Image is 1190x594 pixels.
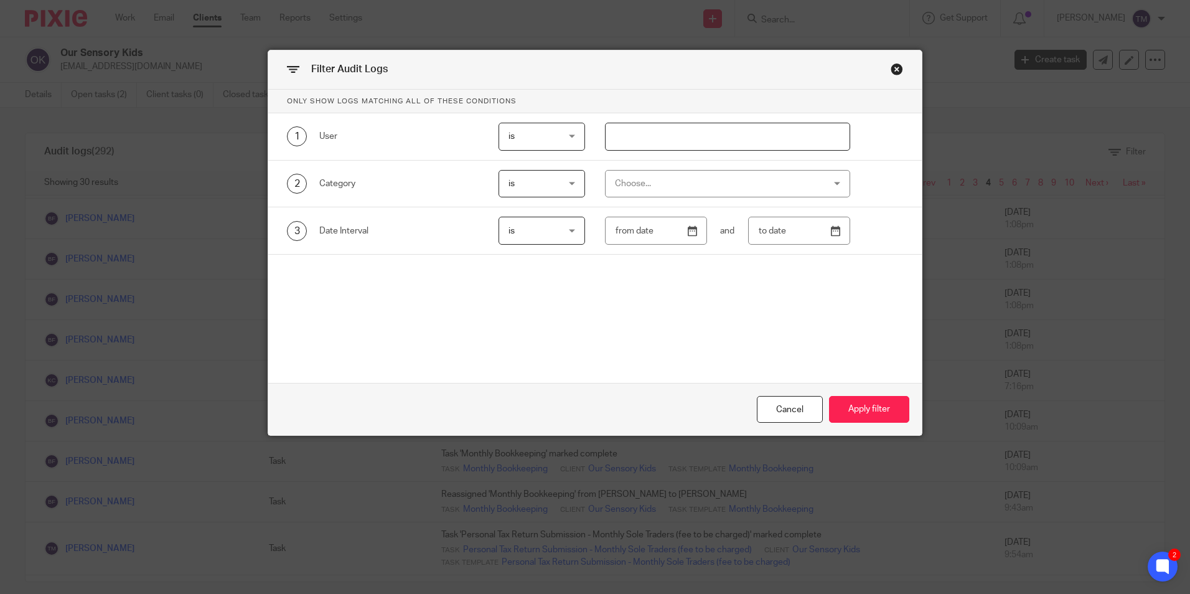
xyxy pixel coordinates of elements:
[287,126,307,146] div: 1
[319,177,479,190] div: Category
[615,171,803,197] div: Choose...
[319,225,479,237] div: Date Interval
[508,179,515,188] span: is
[720,225,734,237] span: and
[268,90,922,113] p: Only show logs matching all of these conditions
[287,174,307,194] div: 2
[311,64,388,74] span: Filter Audit Logs
[748,217,850,245] input: to date
[287,221,307,241] div: 3
[757,396,823,423] div: Close this dialog window
[829,396,909,423] button: Apply filter
[605,217,707,245] input: from date
[1168,549,1181,561] div: 2
[319,130,479,143] div: User
[508,132,515,141] span: is
[891,63,903,75] div: Close this dialog window
[508,227,515,235] span: is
